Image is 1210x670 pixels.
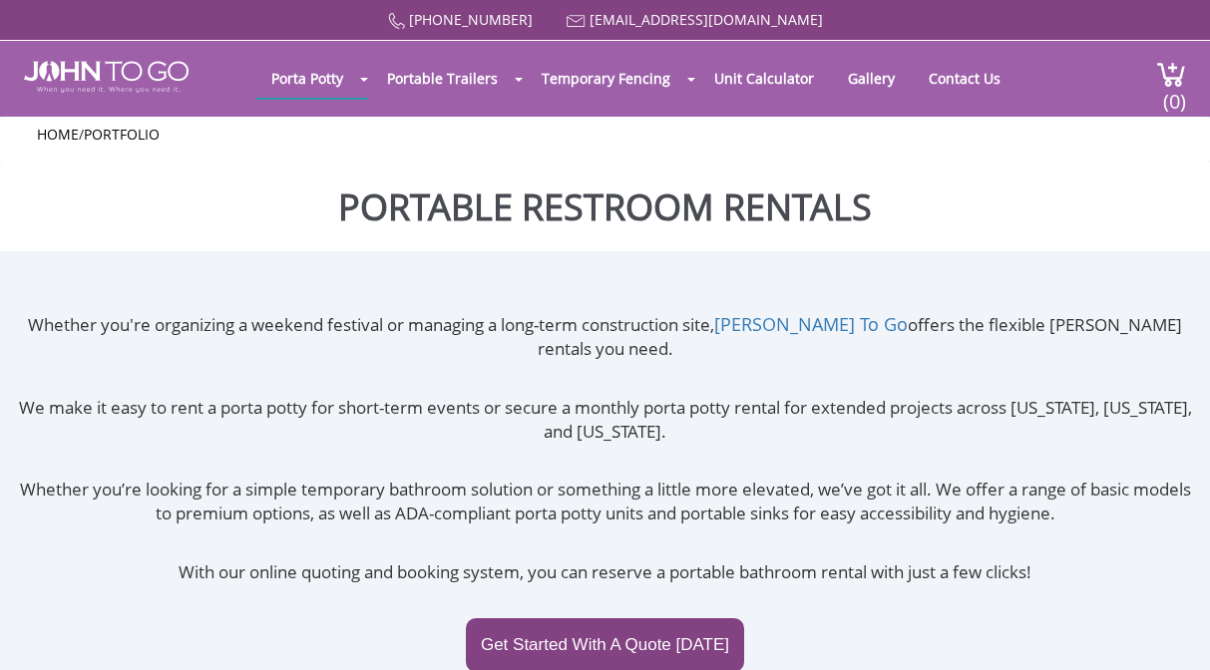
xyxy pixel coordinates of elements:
img: JOHN to go [24,61,189,93]
button: Live Chat [1130,590,1210,670]
p: Whether you’re looking for a simple temporary bathroom solution or something a little more elevat... [12,478,1198,526]
a: Gallery [833,59,910,98]
a: Unit Calculator [699,59,829,98]
ul: / [37,125,1174,145]
p: We make it easy to rent a porta potty for short-term events or secure a monthly porta potty renta... [12,396,1198,445]
a: [EMAIL_ADDRESS][DOMAIN_NAME] [590,10,823,29]
a: [PHONE_NUMBER] [409,10,533,29]
p: With our online quoting and booking system, you can reserve a portable bathroom rental with just ... [12,560,1198,584]
a: Temporary Fencing [527,59,685,98]
a: [PERSON_NAME] To Go [714,312,908,336]
img: Mail [567,15,586,28]
a: Portfolio [84,125,160,144]
img: cart a [1156,61,1186,88]
p: Whether you're organizing a weekend festival or managing a long-term construction site, offers th... [12,312,1198,362]
a: Porta Potty [256,59,358,98]
a: Home [37,125,79,144]
img: Call [388,13,405,30]
span: (0) [1162,72,1186,115]
a: Portable Trailers [372,59,513,98]
a: Contact Us [914,59,1015,98]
